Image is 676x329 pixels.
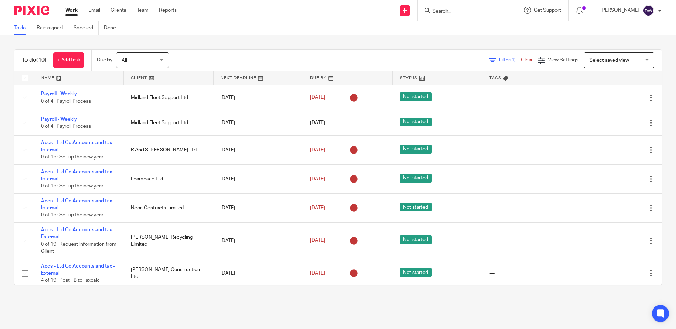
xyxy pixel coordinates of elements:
[489,270,565,277] div: ---
[600,7,639,14] p: [PERSON_NAME]
[41,278,100,283] span: 4 of 19 · Post TB to Taxcalc
[213,85,303,110] td: [DATE]
[124,164,214,193] td: Fearneace Ltd
[41,198,115,210] a: Accs - Ltd Co Accounts and tax - Internal
[489,76,501,80] span: Tags
[41,155,103,160] span: 0 of 15 · Set up the new year
[534,8,561,13] span: Get Support
[643,5,654,16] img: svg%3E
[499,58,521,62] span: Filter
[510,58,516,62] span: (1)
[310,271,325,276] span: [DATE]
[41,140,115,152] a: Accs - Ltd Co Accounts and tax - Internal
[22,56,46,64] h1: To do
[310,177,325,181] span: [DATE]
[41,117,77,122] a: Payroll - Weekly
[489,94,565,101] div: ---
[400,174,432,183] span: Not started
[521,58,533,62] a: Clear
[213,164,303,193] td: [DATE]
[41,264,115,276] a: Accs - Ltd Co Accounts and tax - External
[400,268,432,277] span: Not started
[41,184,103,189] span: 0 of 15 · Set up the new year
[37,21,68,35] a: Reassigned
[213,222,303,259] td: [DATE]
[124,193,214,222] td: Neon Contracts Limited
[489,119,565,126] div: ---
[97,56,112,64] p: Due by
[548,58,578,62] span: View Settings
[310,238,325,243] span: [DATE]
[124,222,214,259] td: [PERSON_NAME] Recycling Limited
[36,57,46,63] span: (10)
[53,52,84,68] a: + Add task
[41,213,103,218] span: 0 of 15 · Set up the new year
[65,7,78,14] a: Work
[74,21,99,35] a: Snoozed
[41,124,91,129] span: 0 of 4 · Payroll Process
[489,237,565,244] div: ---
[41,227,115,239] a: Accs - Ltd Co Accounts and tax - External
[111,7,126,14] a: Clients
[122,58,127,63] span: All
[159,7,177,14] a: Reports
[213,136,303,164] td: [DATE]
[400,145,432,154] span: Not started
[432,8,495,15] input: Search
[88,7,100,14] a: Email
[400,92,432,101] span: Not started
[310,205,325,210] span: [DATE]
[137,7,148,14] a: Team
[124,110,214,135] td: Midland Fleet Support Ltd
[104,21,121,35] a: Done
[489,204,565,211] div: ---
[489,175,565,183] div: ---
[310,120,325,125] span: [DATE]
[489,146,565,154] div: ---
[14,6,49,15] img: Pixie
[41,169,115,181] a: Accs - Ltd Co Accounts and tax - Internal
[400,118,432,126] span: Not started
[124,85,214,110] td: Midland Fleet Support Ltd
[14,21,31,35] a: To do
[41,91,77,96] a: Payroll - Weekly
[213,259,303,288] td: [DATE]
[400,203,432,211] span: Not started
[41,99,91,104] span: 0 of 4 · Payroll Process
[124,259,214,288] td: [PERSON_NAME] Construction Ltd
[124,136,214,164] td: R And S [PERSON_NAME] Ltd
[400,235,432,244] span: Not started
[310,95,325,100] span: [DATE]
[589,58,629,63] span: Select saved view
[213,193,303,222] td: [DATE]
[213,110,303,135] td: [DATE]
[310,148,325,152] span: [DATE]
[41,242,116,254] span: 0 of 19 · Request information from Client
